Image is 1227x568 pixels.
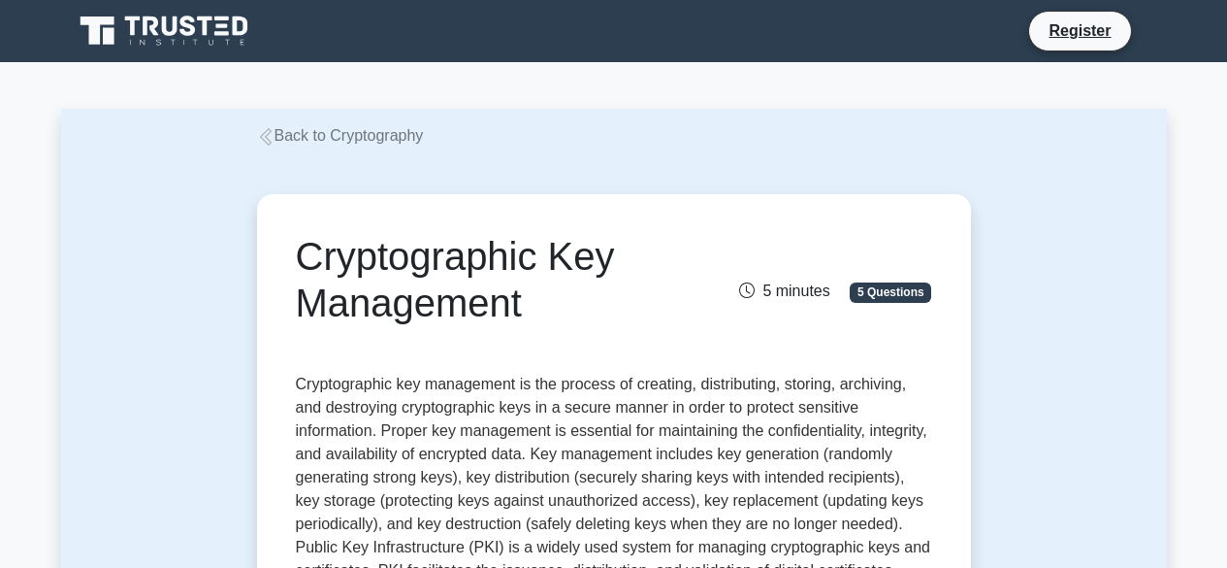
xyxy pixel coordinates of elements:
[257,127,424,144] a: Back to Cryptography
[739,283,829,299] span: 5 minutes
[1037,18,1122,43] a: Register
[296,233,712,326] h1: Cryptographic Key Management
[850,283,931,302] span: 5 Questions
